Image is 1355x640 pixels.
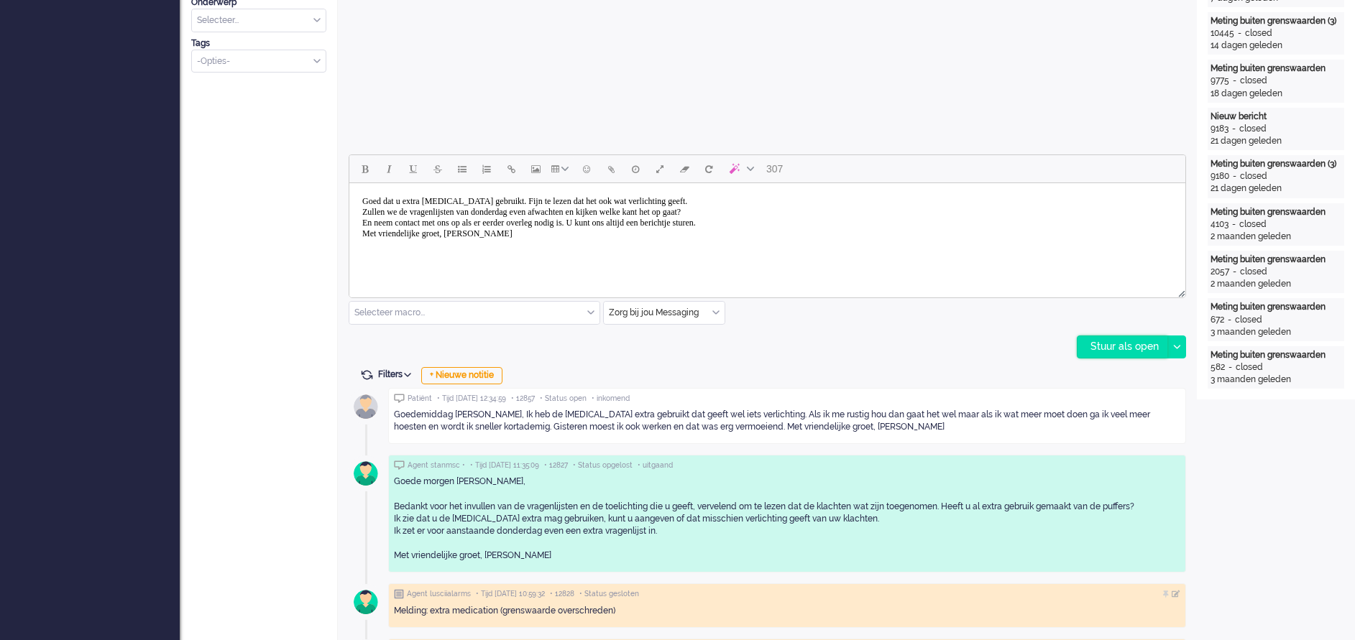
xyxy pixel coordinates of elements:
[760,157,789,181] button: 307
[349,183,1185,284] iframe: Rich Text Area
[1239,218,1267,231] div: closed
[1211,158,1341,170] div: Meting buiten grenswaarden (3)
[1245,27,1272,40] div: closed
[1211,326,1341,338] div: 3 maanden geleden
[348,389,384,425] img: avatar
[1240,75,1267,87] div: closed
[599,157,623,181] button: Add attachment
[1211,170,1229,182] div: 9180
[1211,62,1341,75] div: Meting buiten grenswaarden
[394,460,405,470] img: ic_chat_grey.svg
[721,157,760,181] button: AI
[697,157,721,181] button: Reset content
[476,589,545,599] span: • Tijd [DATE] 10:59:32
[1211,361,1225,374] div: 582
[548,157,574,181] button: Table
[1224,314,1235,326] div: -
[511,394,535,404] span: • 12857
[1229,75,1240,87] div: -
[579,589,639,599] span: • Status gesloten
[1211,301,1341,313] div: Meting buiten grenswaarden
[394,394,405,403] img: ic_chat_grey.svg
[573,460,633,470] span: • Status opgelost
[623,157,648,181] button: Delay message
[550,589,574,599] span: • 12828
[191,37,326,50] div: Tags
[348,584,384,620] img: avatar
[470,460,539,470] span: • Tijd [DATE] 11:35:09
[450,157,474,181] button: Bullet list
[648,157,672,181] button: Fullscreen
[1225,361,1236,374] div: -
[1211,27,1234,40] div: 10445
[1211,278,1341,290] div: 2 maanden geleden
[638,460,673,470] span: • uitgaand
[540,394,587,404] span: • Status open
[1211,15,1341,27] div: Meting buiten grenswaarden (3)
[592,394,630,404] span: • inkomend
[394,605,1180,617] div: Melding: extra medication (grenswaarde overschreden)
[1211,206,1341,218] div: Meting buiten grenswaarden
[1211,266,1229,278] div: 2057
[426,157,450,181] button: Strikethrough
[437,394,506,404] span: • Tijd [DATE] 12:34:59
[394,409,1180,433] div: Goedemiddag [PERSON_NAME], Ik heb de [MEDICAL_DATA] extra gebruikt dat geeft wel iets verlichting...
[378,369,416,379] span: Filters
[1234,27,1245,40] div: -
[352,157,377,181] button: Bold
[1211,75,1229,87] div: 9775
[1240,170,1267,182] div: closed
[1211,231,1341,243] div: 2 maanden geleden
[544,460,568,470] span: • 12827
[408,394,432,404] span: Patiënt
[407,589,471,599] span: Agent lusciialarms
[1211,88,1341,100] div: 18 dagen geleden
[1211,254,1341,266] div: Meting buiten grenswaarden
[1240,266,1267,278] div: closed
[523,157,548,181] button: Insert/edit image
[191,50,326,73] div: Select Tags
[1228,123,1239,135] div: -
[1078,336,1167,358] div: Stuur als open
[1211,135,1341,147] div: 21 dagen geleden
[1211,182,1341,195] div: 21 dagen geleden
[1211,314,1224,326] div: 672
[1211,218,1228,231] div: 4103
[1211,349,1341,361] div: Meting buiten grenswaarden
[672,157,697,181] button: Clear formatting
[474,157,499,181] button: Numbered list
[499,157,523,181] button: Insert/edit link
[1211,123,1228,135] div: 9183
[421,367,502,384] div: + Nieuwe notitie
[394,476,1180,562] div: Goede morgen [PERSON_NAME], Bedankt voor het invullen van de vragenlijsten en de toelichting die ...
[1211,111,1341,123] div: Nieuw bericht
[1211,374,1341,386] div: 3 maanden geleden
[348,455,384,491] img: avatar
[1228,218,1239,231] div: -
[1239,123,1267,135] div: closed
[1229,170,1240,182] div: -
[401,157,426,181] button: Underline
[1229,266,1240,278] div: -
[766,163,783,175] span: 307
[377,157,401,181] button: Italic
[1235,314,1262,326] div: closed
[1211,40,1341,52] div: 14 dagen geleden
[574,157,599,181] button: Emoticons
[408,460,465,470] span: Agent stanmsc •
[394,589,404,599] img: ic_note_grey.svg
[1236,361,1263,374] div: closed
[1173,284,1185,297] div: Resize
